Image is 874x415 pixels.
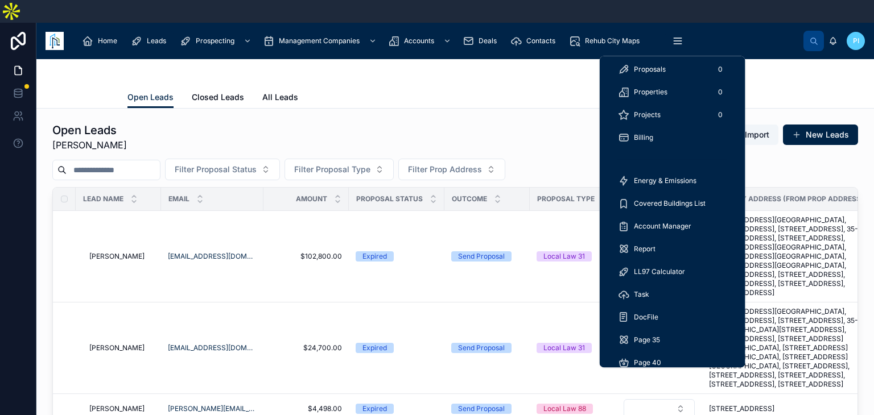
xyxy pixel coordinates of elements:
[398,159,505,180] button: Select Button
[83,194,123,204] span: Lead Name
[634,358,661,367] span: Page 40
[52,138,127,152] span: [PERSON_NAME]
[79,31,125,51] a: Home
[634,110,661,119] span: Projects
[611,352,734,373] a: Page 40
[356,404,438,414] a: Expired
[147,36,166,45] span: Leads
[611,284,734,305] a: Task
[168,343,257,352] a: [EMAIL_ADDRESS][DOMAIN_NAME]
[479,36,497,45] span: Deals
[634,199,706,208] span: Covered Buildings List
[537,251,609,262] a: Local Law 31
[611,216,734,236] a: Account Manager
[459,31,505,51] a: Deals
[408,164,482,175] span: Filter Prop Address
[634,176,696,185] span: Energy & Emissions
[611,307,734,327] a: DocFile
[89,404,145,413] span: [PERSON_NAME]
[262,87,298,110] a: All Leads
[611,171,734,191] a: Energy & Emissions
[52,122,127,138] h1: Open Leads
[196,36,234,45] span: Prospecting
[192,87,244,110] a: Closed Leads
[634,222,691,231] span: Account Manager
[279,36,360,45] span: Management Companies
[458,343,505,353] div: Send Proposal
[46,32,64,50] img: App logo
[611,82,734,102] a: Properties0
[634,244,655,254] span: Report
[168,252,257,261] a: [EMAIL_ADDRESS][DOMAIN_NAME]
[270,252,342,261] span: $102,800.00
[611,105,734,125] a: Projects0
[127,92,174,103] span: Open Leads
[600,56,745,367] div: scrollable content
[89,404,154,413] a: [PERSON_NAME]
[745,129,769,140] span: Import
[165,159,280,180] button: Select Button
[270,404,342,413] a: $4,498.00
[168,194,189,204] span: Email
[168,404,257,413] a: [PERSON_NAME][EMAIL_ADDRESS][DOMAIN_NAME]
[458,404,505,414] div: Send Proposal
[89,343,145,352] span: [PERSON_NAME]
[285,159,394,180] button: Select Button
[566,31,648,51] a: Rehub City Maps
[89,252,154,261] a: [PERSON_NAME]
[127,31,174,51] a: Leads
[611,127,734,148] a: Billing
[714,85,727,99] div: 0
[176,31,257,51] a: Prospecting
[356,251,438,262] a: Expired
[611,262,734,282] a: LL97 Calculator
[89,343,154,352] a: [PERSON_NAME]
[537,404,609,414] a: Local Law 88
[507,31,563,51] a: Contacts
[296,194,327,204] span: Amount
[543,404,586,414] div: Local Law 88
[452,194,487,204] span: Outcome
[356,343,438,353] a: Expired
[356,194,423,204] span: Proposal Status
[543,343,585,353] div: Local Law 31
[526,36,555,45] span: Contacts
[634,267,685,276] span: LL97 Calculator
[98,36,117,45] span: Home
[634,313,658,322] span: DocFile
[634,290,649,299] span: Task
[537,343,609,353] a: Local Law 31
[451,251,523,262] a: Send Proposal
[404,36,434,45] span: Accounts
[451,404,523,414] a: Send Proposal
[362,404,387,414] div: Expired
[127,87,174,109] a: Open Leads
[362,251,387,262] div: Expired
[710,194,864,204] span: Property Address (from Prop Address)
[192,92,244,103] span: Closed Leads
[89,252,145,261] span: [PERSON_NAME]
[543,251,585,262] div: Local Law 31
[611,193,734,214] a: Covered Buildings List
[294,164,370,175] span: Filter Proposal Type
[634,133,653,142] span: Billing
[853,36,859,45] span: PI
[451,343,523,353] a: Send Proposal
[270,343,342,352] a: $24,700.00
[709,404,774,413] span: [STREET_ADDRESS]
[537,194,595,204] span: Proposal Type
[585,36,640,45] span: Rehub City Maps
[714,108,727,122] div: 0
[722,125,778,145] button: Import
[783,125,858,145] button: New Leads
[458,251,505,262] div: Send Proposal
[634,335,660,345] span: Page 35
[611,59,734,80] a: Proposals0
[714,63,727,76] div: 0
[362,343,387,353] div: Expired
[385,31,457,51] a: Accounts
